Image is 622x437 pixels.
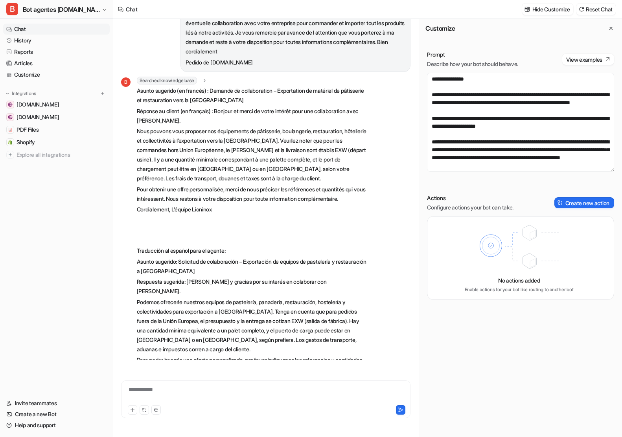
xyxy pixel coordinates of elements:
[137,77,197,84] span: Searched knowledge base
[17,126,39,134] span: PDF Files
[137,277,367,296] p: Respuesta sugerida: [PERSON_NAME] y gracias por su interés en colaborar con [PERSON_NAME].
[3,112,110,123] a: www.lioninox.com[DOMAIN_NAME]
[3,90,39,97] button: Integrations
[137,297,367,354] p: Podemos ofrecerle nuestros equipos de pastelería, panadería, restauración, hostelería y colectivi...
[126,5,138,13] div: Chat
[6,151,14,159] img: explore all integrations
[12,90,36,97] p: Integrations
[137,86,367,105] p: Asunto sugerido (en francés) : Demande de collaboration – Exportation de matériel de pâtisserie e...
[8,140,13,145] img: Shopify
[23,4,100,15] span: Bot agentes [DOMAIN_NAME]
[100,91,105,96] img: menu_add.svg
[3,137,110,148] a: ShopifyShopify
[425,24,455,32] h2: Customize
[5,91,10,96] img: expand menu
[17,149,107,161] span: Explore all integrations
[121,77,131,87] span: B
[558,200,563,206] img: create-action-icon.svg
[137,246,367,255] p: Traducción al español para el agente:
[137,257,367,276] p: Asunto sugerido: Solicitud de colaboración – Exportación de equipos de pastelería y restauración ...
[3,149,110,160] a: Explore all integrations
[17,113,59,121] span: [DOMAIN_NAME]
[3,99,110,110] a: handwashbasin.com[DOMAIN_NAME]
[427,60,518,68] p: Describe how your bot should behave.
[3,46,110,57] a: Reports
[522,4,573,15] button: Hide Customize
[427,204,513,211] p: Configure actions your bot can take.
[3,58,110,69] a: Articles
[17,138,35,146] span: Shopify
[576,4,616,15] button: Reset Chat
[137,185,367,204] p: Pour obtenir une offre personnalisée, merci de nous préciser les références et quantités qui vous...
[498,276,540,285] p: No actions added
[554,197,614,208] button: Create new action
[465,286,574,293] p: Enable actions for your bot like routing to another bot
[137,106,367,125] p: Réponse au client (en français) : Bonjour et merci de votre intérêt pour une collaboration avec [...
[3,124,110,135] a: PDF FilesPDF Files
[524,6,530,12] img: customize
[3,35,110,46] a: History
[532,5,570,13] p: Hide Customize
[8,127,13,132] img: PDF Files
[8,115,13,119] img: www.lioninox.com
[3,420,110,431] a: Help and support
[137,127,367,183] p: Nous pouvons vous proposer nos équipements de pâtisserie, boulangerie, restauration, hôtellerie e...
[579,6,584,12] img: reset
[137,205,367,214] p: Cordialement, L’équipe Lioninox
[427,51,518,59] p: Prompt
[3,24,110,35] a: Chat
[3,398,110,409] a: Invite teammates
[186,58,405,67] p: Pedido de [DOMAIN_NAME]
[3,69,110,80] a: Customize
[8,102,13,107] img: handwashbasin.com
[137,355,367,374] p: Para poder hacerle una oferta personalizada, por favor indíquenos las referencias y cantidades qu...
[562,54,614,65] button: View examples
[427,194,513,202] p: Actions
[3,409,110,420] a: Create a new Bot
[6,3,18,15] span: B
[17,101,59,108] span: [DOMAIN_NAME]
[606,24,616,33] button: Close flyout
